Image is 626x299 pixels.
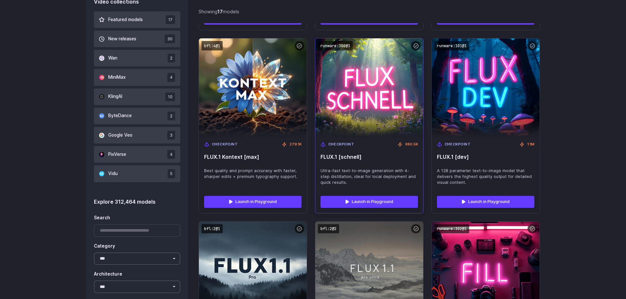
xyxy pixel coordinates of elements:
[94,108,180,124] button: ByteDance 2
[94,271,122,278] label: Architecture
[108,55,117,62] span: Wan
[94,280,180,293] select: Architecture
[108,35,136,43] span: New releases
[320,168,418,185] span: Ultra-fast text-to-image generation with 4-step distillation, ideal for local deployment and quic...
[165,92,175,101] span: 10
[405,142,418,147] span: 880.5K
[94,11,180,28] button: Featured models 17
[94,243,115,250] label: Category
[94,50,180,66] button: Wan 2
[437,154,534,160] span: FLUX.1 [dev]
[204,154,302,160] span: FLUX.1 Kontext [max]
[432,38,540,136] img: FLUX.1 [dev]
[527,142,534,147] span: 1.1M
[437,168,534,185] span: A 12B parameter text-to-image model that delivers the highest quality output for detailed visual ...
[434,224,469,234] code: runware:102@1
[94,165,180,182] button: Vidu 5
[94,69,180,86] button: MiniMax 4
[201,41,223,50] code: bfl:4@1
[212,142,238,147] span: Checkpoint
[168,112,175,120] span: 2
[167,73,175,82] span: 4
[318,41,353,50] code: runware:100@1
[94,146,180,163] button: PixVerse 4
[94,31,180,47] button: New releases 30
[437,196,534,208] a: Launch in Playground
[108,16,143,23] span: Featured models
[310,34,428,141] img: FLUX.1 [schnell]
[445,142,471,147] span: Checkpoint
[94,88,180,105] button: KlingAI 10
[94,127,180,143] button: Google Veo 3
[94,214,110,222] label: Search
[290,142,302,147] span: 279.1K
[108,170,118,177] span: Vidu
[199,38,307,136] img: FLUX.1 Kontext [max]
[199,8,239,15] div: Showing models
[94,198,180,206] div: Explore 312,464 models
[167,150,175,159] span: 4
[167,131,175,140] span: 3
[108,112,132,119] span: ByteDance
[165,34,175,43] span: 30
[320,154,418,160] span: FLUX.1 [schnell]
[204,168,302,180] span: Best quality and prompt accuracy with faster, sharper edits + premium typography support.
[204,196,302,208] a: Launch in Playground
[94,252,180,265] select: Category
[320,196,418,208] a: Launch in Playground
[168,169,175,178] span: 5
[108,151,126,158] span: PixVerse
[328,142,354,147] span: Checkpoint
[168,54,175,62] span: 2
[217,9,223,14] strong: 17
[318,224,339,234] code: bfl:2@2
[108,132,132,139] span: Google Veo
[108,93,122,100] span: KlingAI
[166,15,175,24] span: 17
[434,41,469,50] code: runware:101@1
[201,224,223,234] code: bfl:2@1
[108,74,126,81] span: MiniMax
